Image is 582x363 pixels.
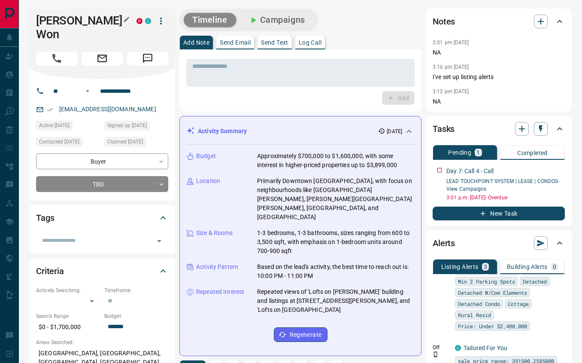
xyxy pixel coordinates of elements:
p: Pending [448,149,471,156]
a: Tailored For You [464,345,507,351]
svg: Push Notification Only [433,351,439,357]
svg: Email Verified [47,107,53,113]
p: Based on the lead's activity, the best time to reach out is: 10:00 PM - 11:00 PM [257,262,414,281]
p: Listing Alerts [441,264,479,270]
span: Contacted [DATE] [39,137,79,146]
p: Actively Searching: [36,287,100,294]
p: 3:01 p.m. [DATE] - Overdue [446,194,565,201]
span: Detached Condo [458,299,500,308]
p: Location [196,177,220,186]
span: Rural Resid [458,311,491,319]
p: Add Note [183,40,209,46]
span: Price: Under $2,400,000 [458,322,527,330]
span: Min 2 Parking Spots [458,277,515,286]
p: Day 7: Call 4 - Call [446,167,494,176]
div: condos.ca [145,18,151,24]
h2: Tags [36,211,54,225]
p: Off [433,344,450,351]
p: Send Text [261,40,288,46]
p: 2:01 pm [DATE] [433,40,469,46]
span: Message [127,52,168,65]
h1: [PERSON_NAME] Won [36,14,124,41]
p: 3:12 pm [DATE] [433,88,469,95]
div: Tags [36,207,168,228]
p: 1-3 bedrooms, 1-3 bathrooms, sizes ranging from 600 to 3,500 sqft, with emphasis on 1-bedroom uni... [257,229,414,256]
p: Repeated Interest [196,287,244,296]
p: 0 [553,264,556,270]
div: Buyer [36,153,168,169]
div: condos.ca [455,345,461,351]
span: Active [DATE] [39,121,70,130]
span: Claimed [DATE] [107,137,143,146]
div: Criteria [36,261,168,281]
div: Tasks [433,119,565,139]
button: Open [153,235,165,247]
p: 3:16 pm [DATE] [433,64,469,70]
div: Wed Aug 27 2025 [36,137,100,149]
p: [DATE] [387,128,402,135]
div: Activity Summary[DATE] [187,123,414,139]
p: Log Call [299,40,321,46]
p: Areas Searched: [36,339,168,346]
p: Budget: [104,312,168,320]
span: Detached [523,277,547,286]
p: Search Range: [36,312,100,320]
span: Call [36,52,77,65]
div: property.ca [136,18,142,24]
button: Open [82,86,93,96]
a: [EMAIL_ADDRESS][DOMAIN_NAME] [59,106,156,113]
div: Notes [433,11,565,32]
p: Activity Summary [198,127,247,136]
h2: Tasks [433,122,455,136]
p: NA [433,97,565,106]
span: Email [82,52,123,65]
p: Primarily Downtown [GEOGRAPHIC_DATA], with focus on neighbourhoods like [GEOGRAPHIC_DATA][PERSON_... [257,177,414,222]
p: Building Alerts [507,264,548,270]
p: I've set up listing alerts [433,73,565,82]
span: Cottage [508,299,529,308]
span: Signed up [DATE] [107,121,147,130]
div: Mon Aug 07 2023 [104,137,168,149]
p: Budget [196,152,216,161]
div: TBD [36,176,168,192]
p: Approximately $700,000 to $1,600,000, with some interest in higher-priced properties up to $3,899... [257,152,414,170]
button: Timeline [184,13,236,27]
div: Alerts [433,233,565,253]
span: Detached W/Com Elements [458,288,527,297]
div: Mon Aug 25 2025 [36,121,100,133]
button: New Task [433,207,565,220]
p: Timeframe: [104,287,168,294]
p: 3 [484,264,487,270]
button: Campaigns [239,13,314,27]
h2: Criteria [36,264,64,278]
p: Send Email [220,40,251,46]
div: Wed Sep 05 2018 [104,121,168,133]
p: Activity Pattern [196,262,238,271]
a: LEAD TOUCHPOINT SYSTEM | LEASE | CONDOS- View Campaigns [446,178,560,192]
p: Size & Rooms [196,229,233,238]
p: $0 - $1,700,000 [36,320,100,334]
p: 1 [476,149,480,156]
button: Regenerate [274,327,327,342]
p: Completed [517,150,548,156]
p: Repeated views of 'Lofts on [PERSON_NAME]' building and listings at [STREET_ADDRESS][PERSON_NAME]... [257,287,414,314]
h2: Alerts [433,236,455,250]
h2: Notes [433,15,455,28]
p: NA [433,48,565,57]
